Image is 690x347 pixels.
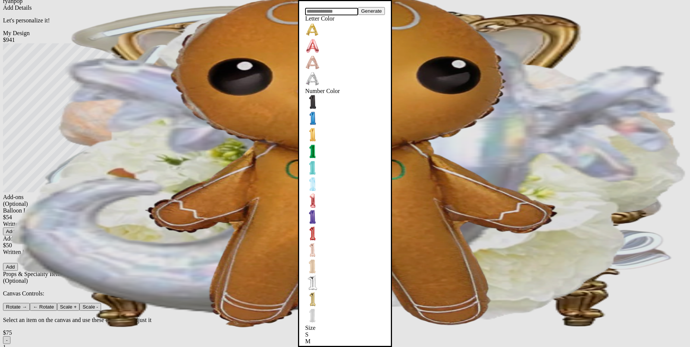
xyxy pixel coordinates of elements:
div: S [305,331,385,338]
div: M [305,338,385,345]
div: Letter Color [305,15,385,22]
div: Size [305,325,385,331]
button: Generate [358,7,385,15]
div: Number Color [305,88,385,95]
